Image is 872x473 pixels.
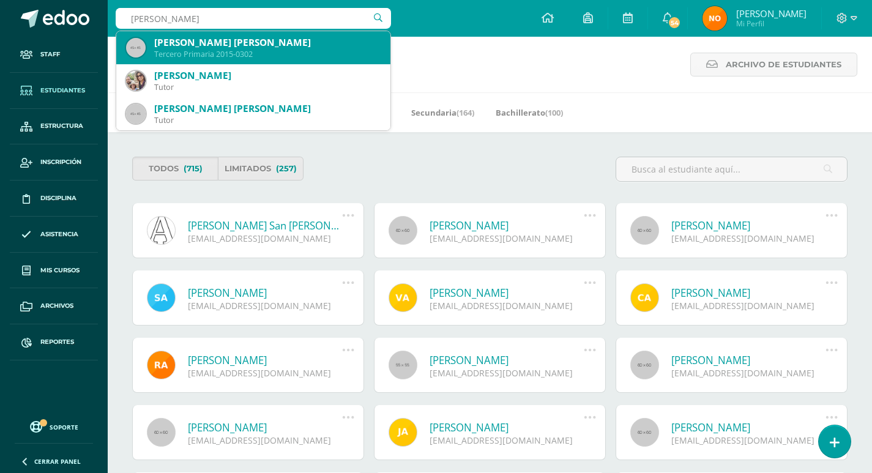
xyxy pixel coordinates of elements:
[126,104,146,124] img: 45x45
[40,266,80,275] span: Mis cursos
[188,300,342,311] div: [EMAIL_ADDRESS][DOMAIN_NAME]
[188,420,342,434] a: [PERSON_NAME]
[10,288,98,324] a: Archivos
[50,423,78,431] span: Soporte
[116,8,391,29] input: Busca un usuario...
[188,218,342,233] a: [PERSON_NAME] San [PERSON_NAME]
[10,37,98,73] a: Staff
[736,18,807,29] span: Mi Perfil
[411,103,474,122] a: Secundaria(164)
[671,218,825,233] a: [PERSON_NAME]
[40,50,60,59] span: Staff
[545,107,563,118] span: (100)
[126,38,146,58] img: 45x45
[34,457,81,466] span: Cerrar panel
[40,121,83,131] span: Estructura
[671,420,825,434] a: [PERSON_NAME]
[430,286,584,300] a: [PERSON_NAME]
[430,434,584,446] div: [EMAIL_ADDRESS][DOMAIN_NAME]
[132,157,218,181] a: Todos(715)
[40,193,76,203] span: Disciplina
[154,69,381,82] div: [PERSON_NAME]
[40,157,81,167] span: Inscripción
[184,157,203,180] span: (715)
[40,301,73,311] span: Archivos
[10,73,98,109] a: Estudiantes
[702,6,727,31] img: 5ab026cfe20b66e6dbc847002bf25bcf.png
[671,300,825,311] div: [EMAIL_ADDRESS][DOMAIN_NAME]
[188,233,342,244] div: [EMAIL_ADDRESS][DOMAIN_NAME]
[10,217,98,253] a: Asistencia
[218,157,304,181] a: Limitados(257)
[40,337,74,347] span: Reportes
[496,103,563,122] a: Bachillerato(100)
[188,367,342,379] div: [EMAIL_ADDRESS][DOMAIN_NAME]
[10,181,98,217] a: Disciplina
[430,300,584,311] div: [EMAIL_ADDRESS][DOMAIN_NAME]
[154,82,381,92] div: Tutor
[154,36,381,49] div: [PERSON_NAME] [PERSON_NAME]
[671,353,825,367] a: [PERSON_NAME]
[430,218,584,233] a: [PERSON_NAME]
[430,367,584,379] div: [EMAIL_ADDRESS][DOMAIN_NAME]
[671,434,825,446] div: [EMAIL_ADDRESS][DOMAIN_NAME]
[10,324,98,360] a: Reportes
[726,53,841,76] span: Archivo de Estudiantes
[430,233,584,244] div: [EMAIL_ADDRESS][DOMAIN_NAME]
[616,157,847,181] input: Busca al estudiante aquí...
[15,418,93,434] a: Soporte
[188,434,342,446] div: [EMAIL_ADDRESS][DOMAIN_NAME]
[126,71,146,91] img: c1cbbe6d351c2d1a025e3a0ab34e6828.png
[40,229,78,239] span: Asistencia
[736,7,807,20] span: [PERSON_NAME]
[456,107,474,118] span: (164)
[671,286,825,300] a: [PERSON_NAME]
[154,49,381,59] div: Tercero Primaria 2015-0302
[188,286,342,300] a: [PERSON_NAME]
[430,420,584,434] a: [PERSON_NAME]
[668,16,681,29] span: 54
[154,102,381,115] div: [PERSON_NAME] [PERSON_NAME]
[40,86,85,95] span: Estudiantes
[276,157,297,180] span: (257)
[430,353,584,367] a: [PERSON_NAME]
[154,115,381,125] div: Tutor
[690,53,857,76] a: Archivo de Estudiantes
[188,353,342,367] a: [PERSON_NAME]
[10,144,98,181] a: Inscripción
[671,233,825,244] div: [EMAIL_ADDRESS][DOMAIN_NAME]
[10,253,98,289] a: Mis cursos
[10,109,98,145] a: Estructura
[671,367,825,379] div: [EMAIL_ADDRESS][DOMAIN_NAME]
